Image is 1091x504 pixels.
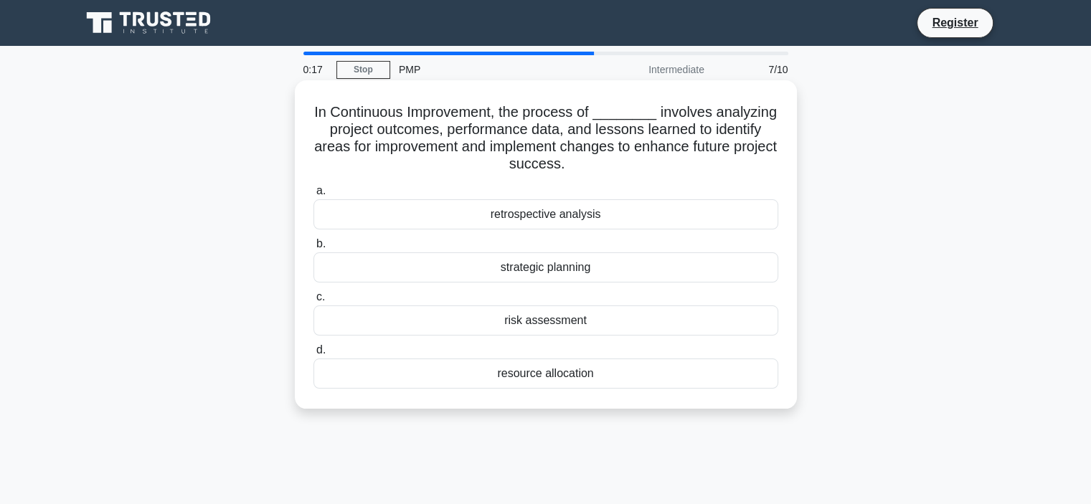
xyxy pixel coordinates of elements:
span: d. [316,343,326,356]
h5: In Continuous Improvement, the process of ________ involves analyzing project outcomes, performan... [312,103,780,173]
span: c. [316,290,325,303]
div: 0:17 [295,55,336,84]
div: 7/10 [713,55,797,84]
span: b. [316,237,326,249]
div: resource allocation [313,358,778,389]
span: a. [316,184,326,196]
div: Intermediate [587,55,713,84]
div: retrospective analysis [313,199,778,229]
div: PMP [390,55,587,84]
a: Stop [336,61,390,79]
a: Register [923,14,986,32]
div: risk assessment [313,305,778,336]
div: strategic planning [313,252,778,282]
